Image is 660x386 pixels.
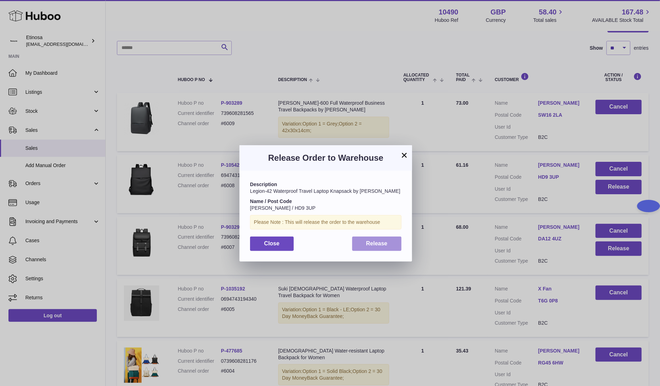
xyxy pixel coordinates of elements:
[250,152,401,164] h3: Release Order to Warehouse
[250,188,400,194] span: Legion-42 Waterproof Travel Laptop Knapsack by [PERSON_NAME]
[250,198,292,204] strong: Name / Post Code
[352,237,402,251] button: Release
[400,151,409,159] button: ×
[250,182,277,187] strong: Description
[264,240,280,246] span: Close
[250,237,294,251] button: Close
[250,215,401,229] div: Please Note : This will release the order to the warehouse
[250,205,316,211] span: [PERSON_NAME] / HD9 3UP
[366,240,388,246] span: Release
